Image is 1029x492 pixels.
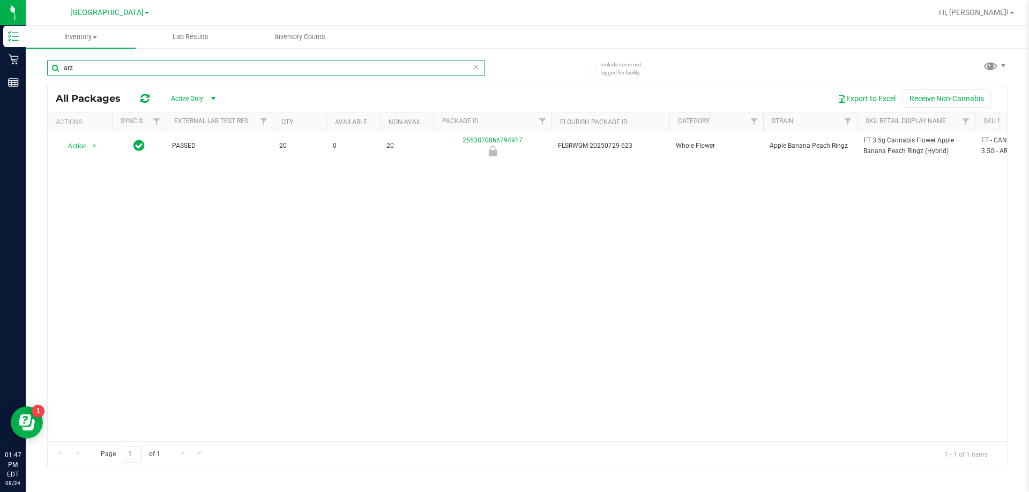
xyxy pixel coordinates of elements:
inline-svg: Reports [8,77,19,88]
span: Include items not tagged for facility [600,60,654,77]
button: Receive Non-Cannabis [903,89,991,108]
a: Filter [148,112,166,131]
input: Search Package ID, Item Name, SKU, Lot or Part Number... [47,60,485,76]
a: Non-Available [389,118,436,126]
span: [GEOGRAPHIC_DATA] [70,8,144,17]
a: Filter [957,112,975,131]
span: Hi, [PERSON_NAME]! [939,8,1009,17]
span: 20 [279,141,320,151]
span: In Sync [133,138,145,153]
a: Inventory [26,26,136,48]
span: Page of 1 [92,446,169,463]
a: Category [678,117,710,125]
span: Lab Results [158,32,223,42]
a: 2553870866794917 [463,137,523,144]
a: Filter [745,112,763,131]
span: 0 [333,141,374,151]
a: Strain [772,117,794,125]
span: 1 - 1 of 1 items [936,446,996,462]
div: Actions [56,118,108,126]
span: All Packages [56,93,131,104]
a: Lab Results [136,26,245,48]
span: Clear [472,60,480,74]
span: 20 [386,141,427,151]
inline-svg: Retail [8,54,19,65]
p: 08/24 [5,479,21,487]
a: SKU Name [983,117,1016,125]
p: 01:47 PM EDT [5,450,21,479]
span: FLSRWGM-20250729-623 [558,141,663,151]
a: Sku Retail Display Name [866,117,946,125]
a: Inventory Counts [245,26,355,48]
span: Action [58,139,87,154]
a: Available [335,118,367,126]
iframe: Resource center [11,406,43,438]
a: Filter [255,112,273,131]
span: Apple Banana Peach Ringz [770,141,851,151]
a: External Lab Test Result [174,117,258,125]
a: Filter [839,112,857,131]
span: FT 3.5g Cannabis Flower Apple Banana Peach Ringz (Hybrid) [863,135,968,156]
span: PASSED [172,141,266,151]
a: Package ID [442,117,479,125]
a: Filter [534,112,551,131]
a: Sync Status [121,117,162,125]
inline-svg: Inventory [8,31,19,42]
button: Export to Excel [831,89,903,108]
span: select [88,139,101,154]
a: Qty [281,118,293,126]
span: Inventory [26,32,136,42]
span: Inventory Counts [260,32,340,42]
input: 1 [123,446,142,463]
iframe: Resource center unread badge [32,405,44,418]
div: Newly Received [432,146,553,156]
span: Whole Flower [676,141,757,151]
a: Flourish Package ID [560,118,628,126]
